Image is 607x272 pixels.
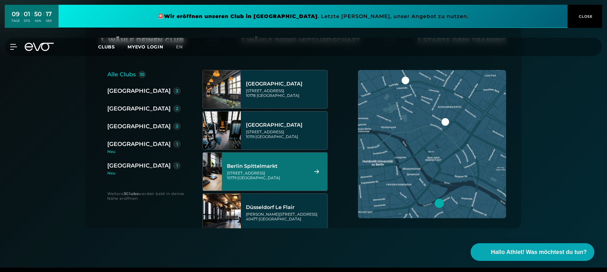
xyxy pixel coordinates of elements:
[491,248,587,256] span: Hallo Athlet! Was möchtest du tun?
[43,10,44,27] div: :
[358,70,506,218] img: map
[107,70,136,79] div: Alle Clubs
[107,150,186,154] div: Neu
[46,19,52,23] div: SEK
[227,171,306,180] div: [STREET_ADDRESS] 10179 [GEOGRAPHIC_DATA]
[203,70,241,108] img: Berlin Alexanderplatz
[246,122,325,128] div: [GEOGRAPHIC_DATA]
[140,72,145,77] div: 10
[176,106,178,111] div: 2
[34,19,42,23] div: MIN
[98,44,115,50] span: Clubs
[124,191,126,196] strong: 3
[176,44,183,50] span: en
[176,163,178,168] div: 1
[471,243,594,261] button: Hallo Athlet! Was möchtest du tun?
[107,104,171,113] div: [GEOGRAPHIC_DATA]
[246,204,325,211] div: Düsseldorf Le Flair
[107,140,171,149] div: [GEOGRAPHIC_DATA]
[246,212,325,221] div: [PERSON_NAME][STREET_ADDRESS] 40477 [GEOGRAPHIC_DATA]
[107,161,171,170] div: [GEOGRAPHIC_DATA]
[24,9,30,19] div: 01
[107,122,171,131] div: [GEOGRAPHIC_DATA]
[246,130,325,139] div: [STREET_ADDRESS] 10119 [GEOGRAPHIC_DATA]
[246,88,325,98] div: [STREET_ADDRESS] 10178 [GEOGRAPHIC_DATA]
[32,10,33,27] div: :
[107,86,171,95] div: [GEOGRAPHIC_DATA]
[176,43,191,51] a: en
[34,9,42,19] div: 50
[107,171,181,175] div: Neu
[203,111,241,149] img: Berlin Rosenthaler Platz
[126,191,138,196] strong: Clubs
[567,5,602,28] button: CLOSE
[246,81,325,87] div: [GEOGRAPHIC_DATA]
[107,191,190,201] div: Weitere werden bald in deiner Nähe eröffnen
[176,142,178,146] div: 1
[24,19,30,23] div: STD
[193,153,231,191] img: Berlin Spittelmarkt
[176,124,178,129] div: 3
[128,44,163,50] a: MYEVO LOGIN
[227,163,306,169] div: Berlin Spittelmarkt
[21,10,22,27] div: :
[176,89,178,93] div: 3
[203,194,241,232] img: Düsseldorf Le Flair
[577,14,593,19] span: CLOSE
[98,44,128,50] a: Clubs
[46,9,52,19] div: 17
[11,19,20,23] div: TAGE
[11,9,20,19] div: 09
